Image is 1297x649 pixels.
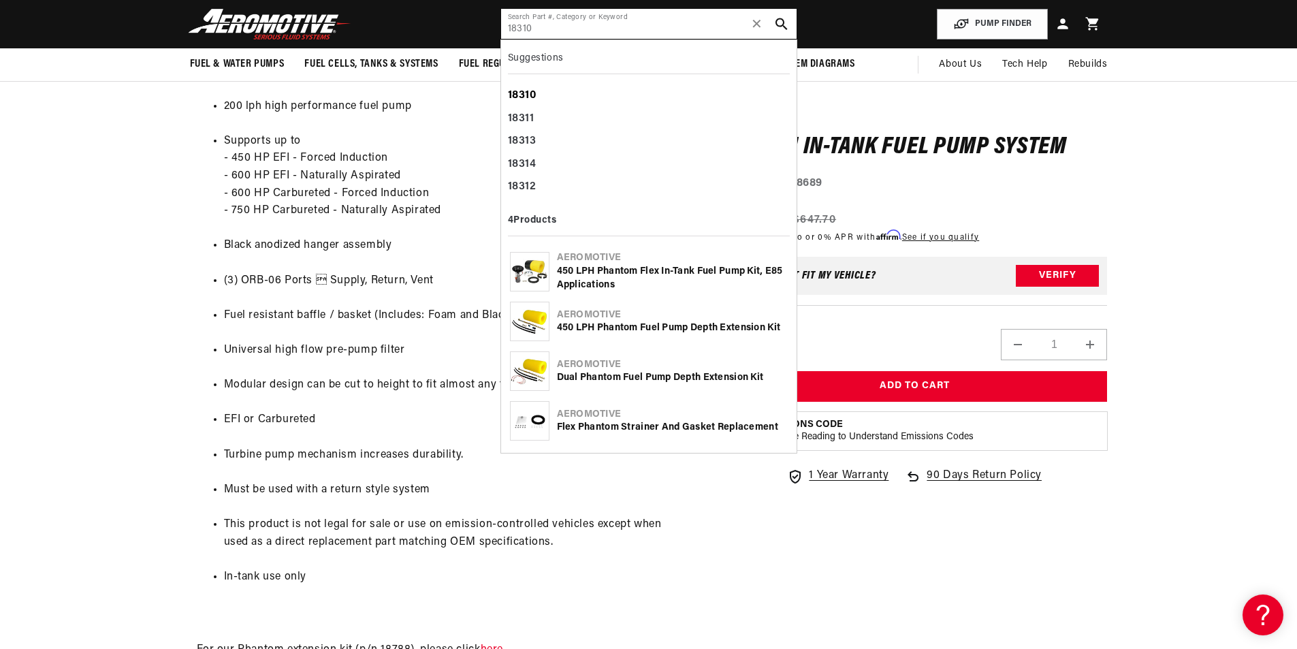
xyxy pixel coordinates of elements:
button: PUMP FINDER [937,9,1048,39]
a: About Us [929,48,992,81]
summary: Tech Help [992,48,1057,81]
strong: Emissions Code [760,420,843,430]
div: 18312 [508,176,790,199]
s: $647.70 [793,211,836,227]
div: Aeromotive [557,308,788,322]
li: In-tank use only [224,569,688,586]
summary: Fuel & Water Pumps [180,48,295,80]
span: Tech Help [1002,57,1047,72]
span: 90 Days Return Policy [927,467,1042,498]
button: Verify [1016,265,1099,287]
strong: 18689 [792,178,822,189]
li: EFI or Carbureted [224,411,688,429]
div: Aeromotive [557,358,788,372]
div: Aeromotive [557,251,788,265]
div: 450 LPH Phantom Fuel Pump Depth Extension Kit [557,321,788,335]
div: 18313 [508,130,790,153]
li: Must be used with a return style system [224,481,688,499]
li: Universal high flow pre-pump filter [224,342,688,360]
span: Fuel & Water Pumps [190,57,285,72]
span: ✕ [751,13,763,35]
li: This product is not legal for sale or use on emission-controlled vehicles except when used as a d... [224,516,688,551]
div: Does This part fit My vehicle? [730,270,876,281]
button: search button [767,9,797,39]
li: Supports up to - 450 HP EFI - Forced Induction - 600 HP EFI - Naturally Aspirated - 600 HP Carbur... [224,133,688,220]
b: 4 Products [508,215,557,225]
a: 90 Days Return Policy [905,467,1042,498]
div: Aeromotive [557,408,788,422]
a: 1 Year Warranty [787,467,888,485]
span: Fuel Regulators [459,57,539,72]
li: Black anodized hanger assembly [224,237,688,255]
button: Add to Cart [722,371,1108,402]
span: Rebuilds [1068,57,1108,72]
div: 18314 [508,153,790,176]
div: Part Number: [722,175,1108,193]
span: Affirm [876,229,900,240]
span: System Diagrams [775,57,855,72]
img: Flex Phantom Strainer and Gasket Replacement [511,409,549,434]
summary: Fuel Cells, Tanks & Systems [294,48,448,80]
h1: 200 LPH In-Tank Fuel Pump System [722,136,1108,158]
img: Aeromotive [185,8,355,40]
img: 450 LPH Phantom Fuel Pump Depth Extension Kit [511,309,549,335]
li: (3) ORB-06 Ports  Supply, Return, Vent [224,272,688,290]
div: 18311 [508,108,790,131]
div: Dual Phantom Fuel Pump Depth Extension Kit [557,371,788,385]
span: About Us [939,59,982,69]
summary: Fuel Regulators [449,48,549,80]
li: 200 lph high performance fuel pump [224,98,688,116]
div: Flex Phantom Strainer and Gasket Replacement [557,421,788,434]
summary: Rebuilds [1058,48,1118,81]
div: 450 LPH Phantom Flex In-Tank Fuel Pump Kit, E85 Applications [557,265,788,291]
li: Turbine pump mechanism increases durability. [224,447,688,464]
button: Emissions CodeContinue Reading to Understand Emissions Codes [760,419,974,443]
img: 450 LPH Phantom Flex In-Tank Fuel Pump Kit, E85 Applications [511,259,549,284]
span: 1 Year Warranty [809,467,888,485]
p: Continue Reading to Understand Emissions Codes [760,431,974,443]
span: Fuel Cells, Tanks & Systems [304,57,438,72]
summary: System Diagrams [765,48,865,80]
a: See if you qualify - Learn more about Affirm Financing (opens in modal) [902,233,979,241]
b: 18310 [508,90,537,101]
input: Search by Part Number, Category or Keyword [501,9,797,39]
div: Suggestions [508,47,790,74]
li: Modular design can be cut to height to fit almost any fuel tank [224,377,688,394]
p: Starting at /mo or 0% APR with . [722,230,979,243]
li: Fuel resistant baffle / basket (Includes: Foam and Bladder) [224,307,688,325]
img: Dual Phantom Fuel Pump Depth Extension Kit [511,358,549,385]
